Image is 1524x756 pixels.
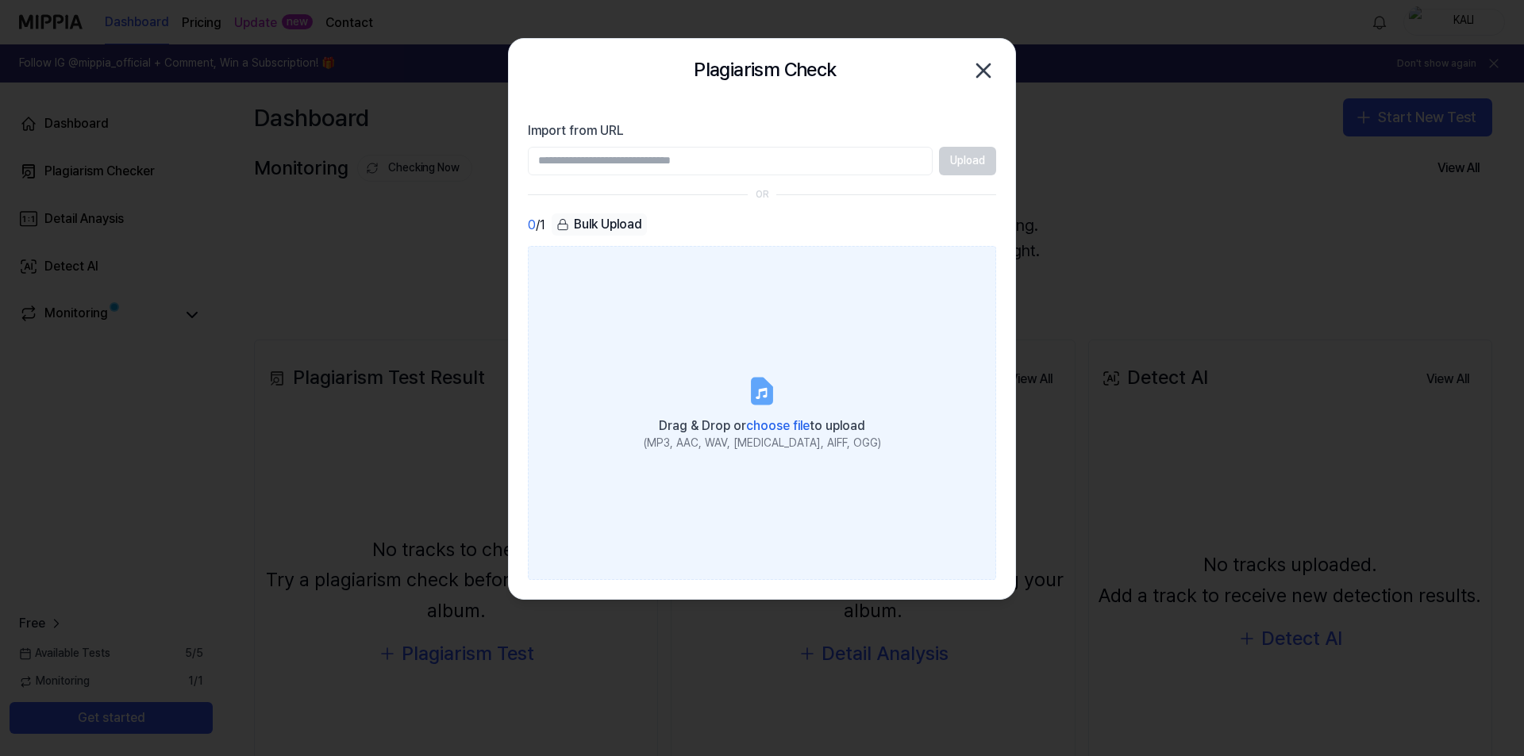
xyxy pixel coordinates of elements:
div: OR [756,188,769,201]
label: Import from URL [528,121,996,140]
span: 0 [528,216,536,235]
span: Drag & Drop or to upload [659,418,865,433]
h2: Plagiarism Check [694,55,836,85]
div: (MP3, AAC, WAV, [MEDICAL_DATA], AIFF, OGG) [644,436,881,451]
span: choose file [746,418,810,433]
div: / 1 [528,213,545,236]
button: Bulk Upload [552,213,647,236]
